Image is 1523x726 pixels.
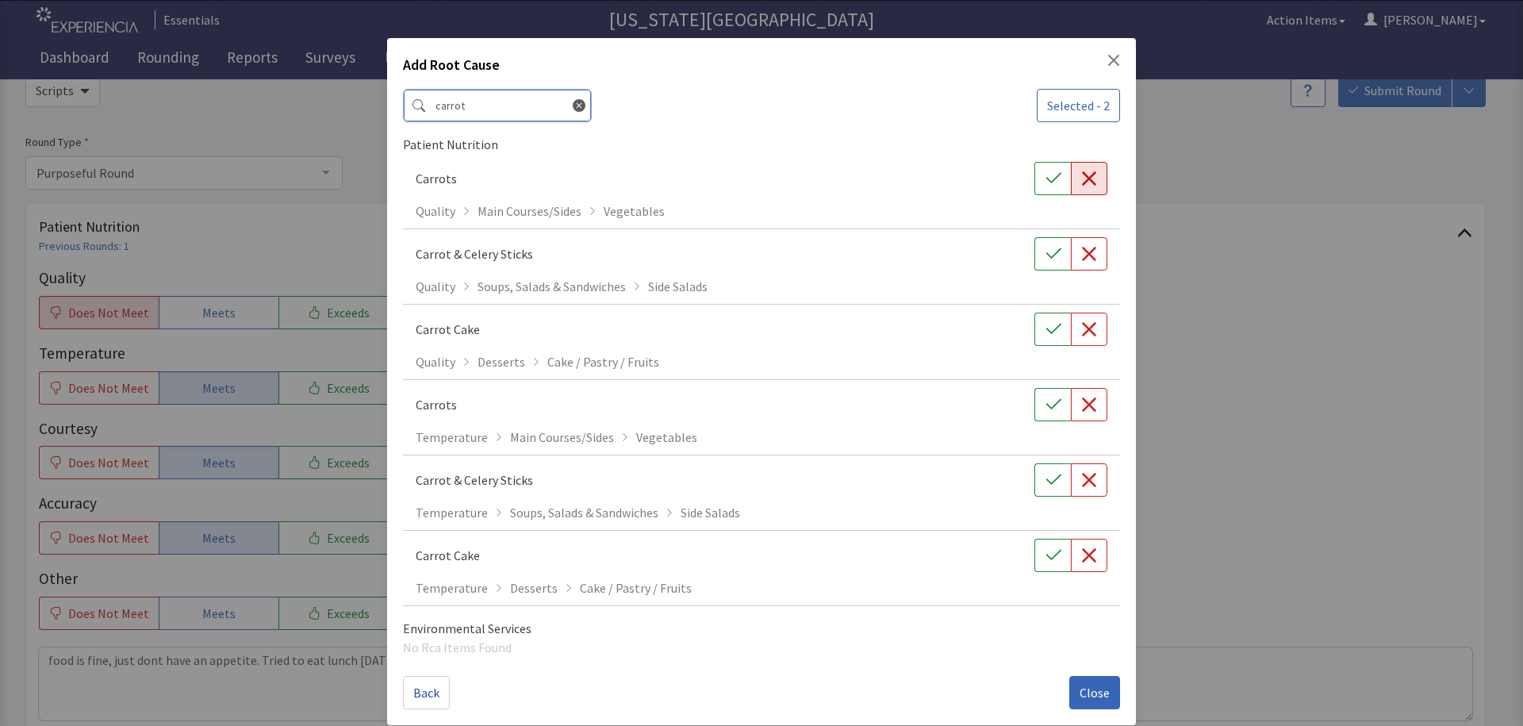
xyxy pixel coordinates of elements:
p: Patient Nutrition [403,135,1120,154]
input: Search RCA Items [403,89,592,122]
button: Close [1069,676,1120,709]
p: Carrot & Celery Sticks [416,244,533,263]
p: Carrot Cake [416,546,480,565]
div: Quality Soups, Salads & Sandwiches Side Salads [416,277,1107,296]
div: Temperature Desserts Cake / Pastry / Fruits [416,578,1107,597]
button: Close [1107,54,1120,67]
div: Quality Desserts Cake / Pastry / Fruits [416,352,1107,371]
p: No Rca Items Found [403,638,1120,657]
p: Carrot & Celery Sticks [416,471,533,490]
button: Back [403,676,450,709]
div: Quality Main Courses/Sides Vegetables [416,202,1107,221]
p: Carrot Cake [416,320,480,339]
span: Back [413,683,439,702]
h2: Add Root Cause [403,54,500,83]
p: Carrots [416,169,457,188]
p: Environmental Services [403,619,1120,638]
div: Temperature Main Courses/Sides Vegetables [416,428,1107,447]
span: Selected - 2 [1047,96,1110,115]
div: Temperature Soups, Salads & Sandwiches Side Salads [416,503,1107,522]
p: Carrots [416,395,457,414]
span: Close [1080,683,1110,702]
